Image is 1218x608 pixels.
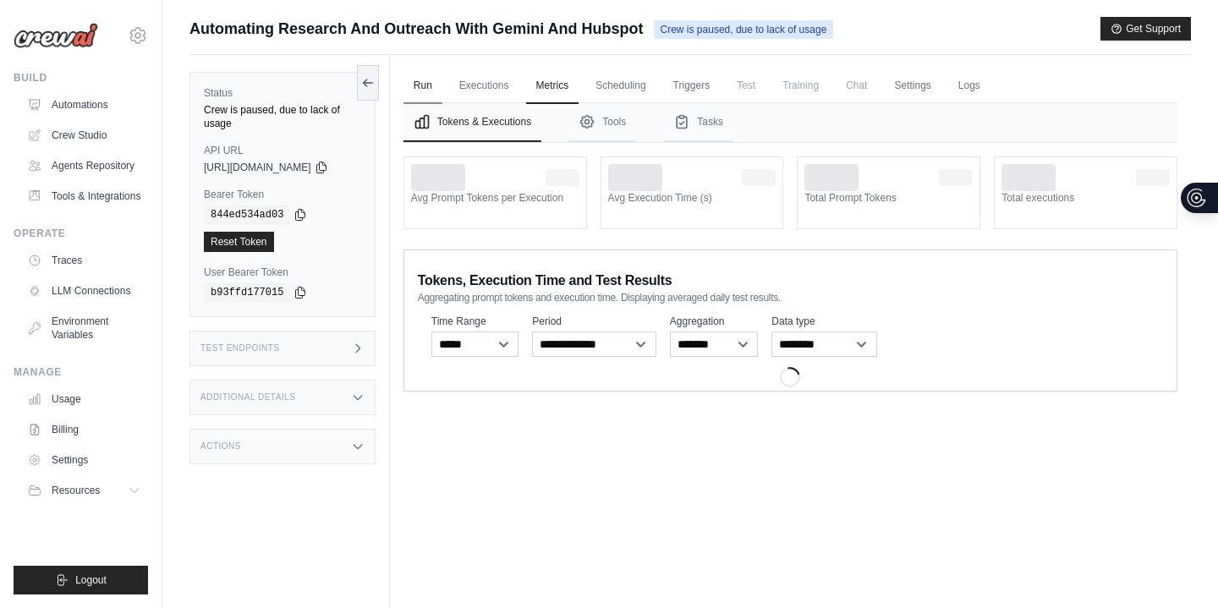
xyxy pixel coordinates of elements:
[14,23,98,48] img: Logo
[431,315,519,328] label: Time Range
[804,191,973,205] dt: Total Prompt Tokens
[727,68,765,102] span: Test
[418,291,781,304] span: Aggregating prompt tokens and execution time. Displaying averaged daily test results.
[608,191,776,205] dt: Avg Execution Time (s)
[568,103,636,142] button: Tools
[20,152,148,179] a: Agents Repository
[20,122,148,149] a: Crew Studio
[52,484,100,497] span: Resources
[526,68,579,104] a: Metrics
[14,566,148,594] button: Logout
[204,188,361,201] label: Bearer Token
[20,477,148,504] button: Resources
[884,68,941,104] a: Settings
[20,386,148,413] a: Usage
[1133,527,1218,608] iframe: Chat Widget
[663,103,733,142] button: Tasks
[411,191,579,205] dt: Avg Prompt Tokens per Execution
[20,308,148,348] a: Environment Variables
[948,68,990,104] a: Logs
[204,103,361,130] div: Crew is paused, due to lack of usage
[204,232,274,252] a: Reset Token
[20,277,148,304] a: LLM Connections
[204,266,361,279] label: User Bearer Token
[654,20,834,39] span: Crew is paused, due to lack of usage
[771,315,877,328] label: Data type
[14,365,148,379] div: Manage
[20,247,148,274] a: Traces
[200,441,241,452] h3: Actions
[204,282,290,303] code: b93ffd177015
[532,315,656,328] label: Period
[14,227,148,240] div: Operate
[836,68,877,102] span: Chat is not available until the deployment is complete
[1100,17,1191,41] button: Get Support
[204,144,361,157] label: API URL
[670,315,759,328] label: Aggregation
[403,103,541,142] button: Tokens & Executions
[663,68,721,104] a: Triggers
[204,161,311,174] span: [URL][DOMAIN_NAME]
[585,68,656,104] a: Scheduling
[204,86,361,100] label: Status
[1001,191,1170,205] dt: Total executions
[189,17,644,41] span: Automating Research And Outreach With Gemini And Hubspot
[772,68,829,102] span: Training is not available until the deployment is complete
[449,68,519,104] a: Executions
[403,68,442,104] a: Run
[403,103,1177,142] nav: Tabs
[204,205,290,225] code: 844ed534ad03
[418,271,672,291] span: Tokens, Execution Time and Test Results
[20,91,148,118] a: Automations
[20,183,148,210] a: Tools & Integrations
[20,416,148,443] a: Billing
[200,343,280,353] h3: Test Endpoints
[200,392,295,403] h3: Additional Details
[75,573,107,587] span: Logout
[14,71,148,85] div: Build
[20,446,148,474] a: Settings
